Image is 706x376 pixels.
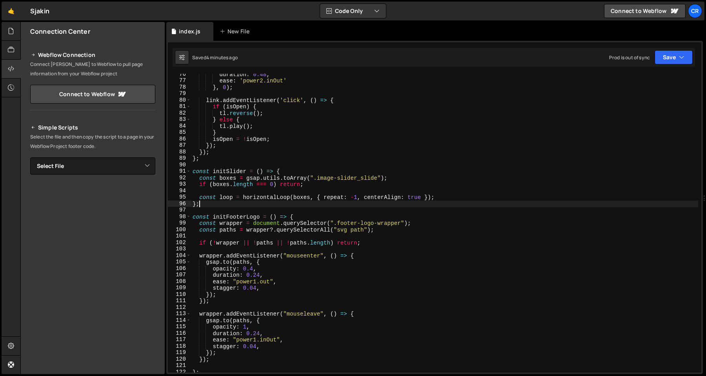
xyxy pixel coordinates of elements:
div: index.js [179,27,200,35]
iframe: YouTube video player [30,188,156,258]
div: 78 [168,84,191,91]
div: Saved [192,54,238,61]
div: 121 [168,362,191,369]
div: 93 [168,181,191,188]
div: 94 [168,188,191,194]
div: 101 [168,233,191,239]
div: 96 [168,201,191,207]
div: 103 [168,246,191,252]
div: Prod is out of sync [609,54,650,61]
div: 87 [168,142,191,149]
div: 4 minutes ago [206,54,238,61]
div: 84 [168,123,191,130]
div: 90 [168,162,191,168]
div: 85 [168,129,191,136]
div: 120 [168,356,191,363]
div: 99 [168,220,191,226]
div: 100 [168,226,191,233]
div: 108 [168,278,191,285]
div: 116 [168,330,191,337]
div: Sjakin [30,6,49,16]
div: New File [220,27,253,35]
div: 82 [168,110,191,117]
div: 80 [168,97,191,104]
div: 119 [168,349,191,356]
div: 88 [168,149,191,155]
div: 102 [168,239,191,246]
div: 89 [168,155,191,162]
div: 81 [168,103,191,110]
h2: Simple Scripts [30,123,155,132]
button: Save [655,50,693,64]
div: 83 [168,116,191,123]
div: 118 [168,343,191,350]
div: 111 [168,298,191,304]
div: 122 [168,369,191,376]
div: 113 [168,310,191,317]
div: 98 [168,214,191,220]
div: 110 [168,291,191,298]
div: 92 [168,175,191,181]
p: Select the file and then copy the script to a page in your Webflow Project footer code. [30,132,155,151]
div: 91 [168,168,191,175]
a: Connect to Webflow [604,4,686,18]
div: 79 [168,90,191,97]
a: Connect to Webflow [30,85,155,104]
a: 🤙 [2,2,21,20]
div: 76 [168,71,191,78]
div: 114 [168,317,191,324]
h2: Webflow Connection [30,50,155,60]
div: 115 [168,323,191,330]
div: 95 [168,194,191,201]
div: 86 [168,136,191,142]
h2: Connection Center [30,27,90,36]
p: Connect [PERSON_NAME] to Webflow to pull page information from your Webflow project [30,60,155,78]
div: 112 [168,304,191,311]
div: 106 [168,265,191,272]
div: 77 [168,77,191,84]
iframe: YouTube video player [30,263,156,334]
div: 105 [168,259,191,265]
a: CR [688,4,702,18]
button: Code Only [320,4,386,18]
div: 97 [168,207,191,214]
div: 109 [168,285,191,291]
div: 104 [168,252,191,259]
div: 107 [168,272,191,278]
div: 117 [168,336,191,343]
